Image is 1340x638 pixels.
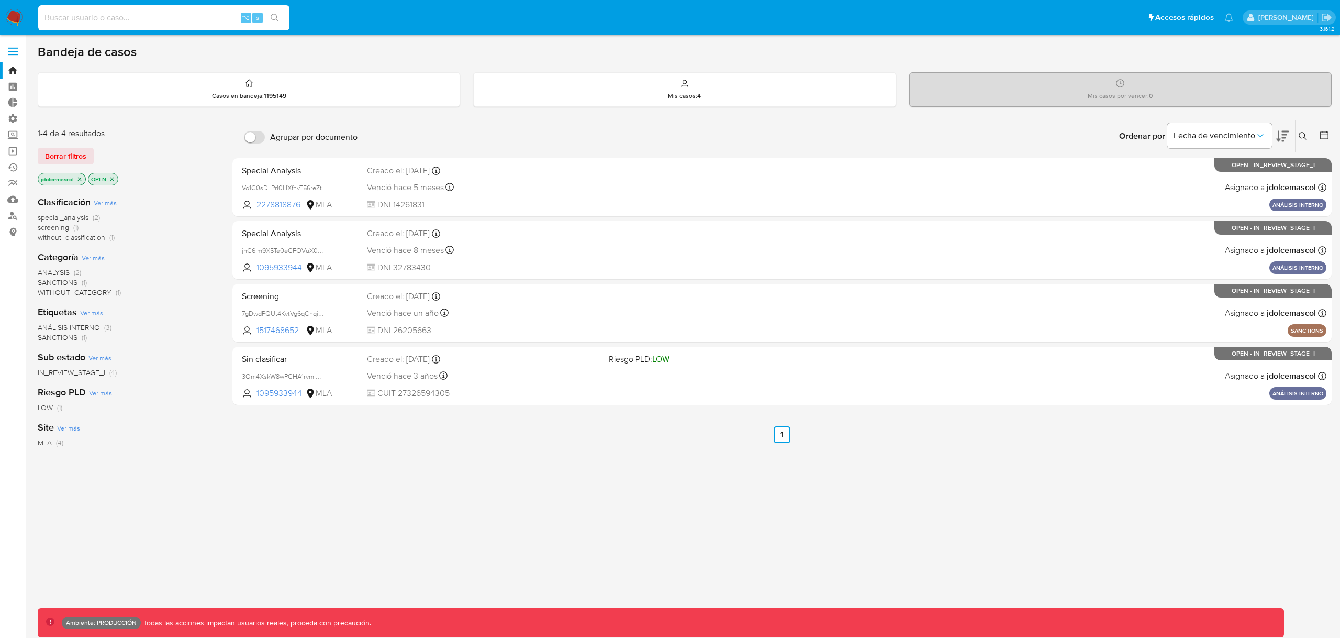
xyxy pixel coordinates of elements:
a: Salir [1321,12,1332,23]
a: Notificaciones [1224,13,1233,22]
p: joaquin.dolcemascolo@mercadolibre.com [1258,13,1317,23]
button: search-icon [264,10,285,25]
span: ⌥ [242,13,250,23]
span: s [256,13,259,23]
span: Accesos rápidos [1155,12,1214,23]
p: Ambiente: PRODUCCIÓN [66,621,137,625]
input: Buscar usuario o caso... [38,11,289,25]
p: Todas las acciones impactan usuarios reales, proceda con precaución. [141,618,371,628]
